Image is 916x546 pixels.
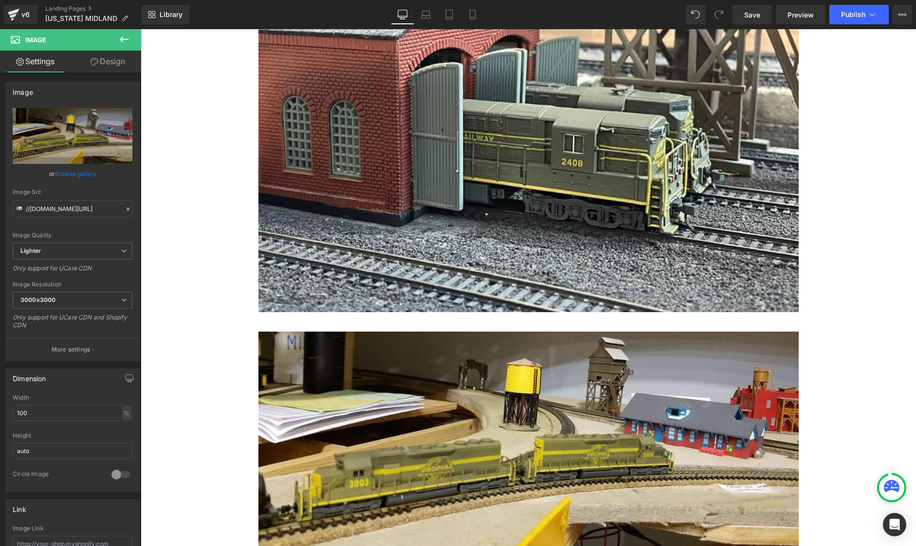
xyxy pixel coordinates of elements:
div: Image Resolution [13,281,132,288]
div: Dimension [13,369,46,383]
b: Lighter [20,247,41,254]
b: 3000x3000 [20,296,55,303]
span: Save [744,10,760,20]
a: New Library [141,5,189,24]
div: Open Intercom Messenger [883,513,906,536]
span: Image [25,36,46,44]
button: Redo [709,5,729,24]
div: or [13,169,132,179]
p: More settings [52,345,91,354]
div: Link [13,500,26,513]
div: Only support for UCare CDN and Shopify CDN [13,314,132,335]
div: % [122,406,131,420]
a: Browse gallery [55,165,96,182]
a: Landing Pages [45,5,141,13]
div: v6 [19,8,32,21]
span: Library [160,10,183,19]
div: Image [13,83,33,96]
a: Preview [776,5,825,24]
div: Image Src [13,189,132,195]
a: v6 [4,5,37,24]
div: Image Link [13,525,132,532]
a: Mobile [461,5,484,24]
input: auto [13,443,132,459]
a: Desktop [391,5,414,24]
span: [US_STATE] MIDLAND [45,15,117,22]
span: Preview [788,10,814,20]
input: Link [13,200,132,217]
span: Publish [841,11,865,18]
a: Laptop [414,5,438,24]
a: Design [73,51,143,72]
button: Undo [686,5,705,24]
button: More [893,5,912,24]
div: Height [13,432,132,439]
input: auto [13,405,132,421]
button: More settings [6,338,139,361]
div: Image Quality [13,232,132,239]
div: Circle Image [13,470,102,480]
a: Tablet [438,5,461,24]
button: Publish [829,5,889,24]
div: Width [13,394,132,401]
div: Only support for UCare CDN [13,264,132,279]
